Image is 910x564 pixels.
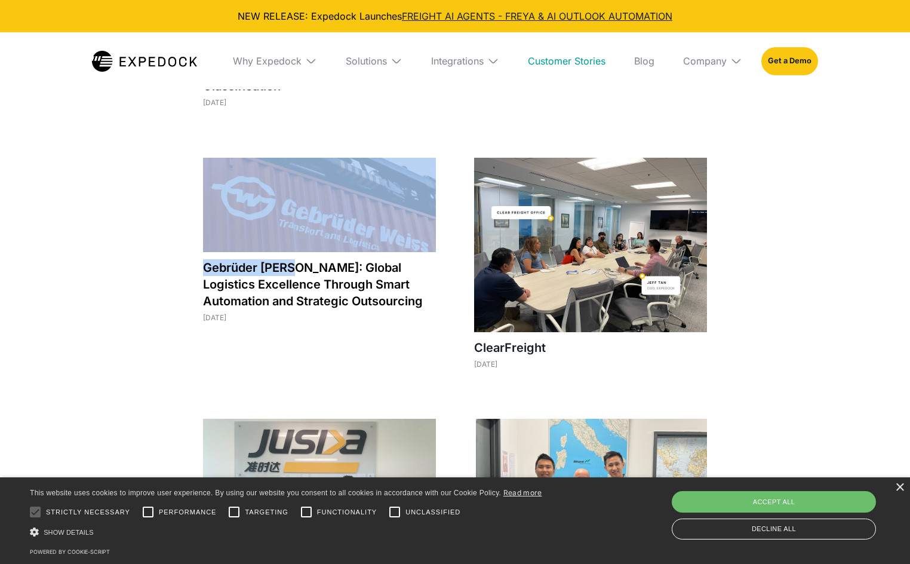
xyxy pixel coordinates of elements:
h1: ClearFreight [474,339,707,356]
a: Get a Demo [761,47,818,75]
a: Read more [503,488,542,497]
div: Company [674,32,752,90]
div: Integrations [431,55,484,67]
div: NEW RELEASE: Expedock Launches [10,10,900,23]
div: Company [683,55,727,67]
a: Powered by cookie-script [30,548,110,555]
div: Accept all [672,491,876,513]
span: Functionality [317,507,377,517]
div: Decline all [672,519,876,540]
a: Gebrüder [PERSON_NAME]: Global Logistics Excellence Through Smart Automation and Strategic Outsou... [203,158,436,334]
a: Customer Stories [518,32,615,90]
div: Why Expedock [223,32,327,90]
h1: Gebrüder [PERSON_NAME]: Global Logistics Excellence Through Smart Automation and Strategic Outsou... [203,259,436,309]
div: [DATE] [474,360,707,369]
a: FREIGHT AI AGENTS - FREYA & AI OUTLOOK AUTOMATION [402,10,672,22]
a: Blog [625,32,664,90]
span: Unclassified [405,507,460,517]
iframe: Chat Widget [711,435,910,564]
div: Show details [30,526,542,538]
div: Solutions [336,32,412,90]
span: This website uses cookies to improve user experience. By using our website you consent to all coo... [30,489,501,497]
div: Why Expedock [233,55,302,67]
div: Integrations [422,32,509,90]
div: Solutions [346,55,387,67]
span: Performance [159,507,217,517]
a: ClearFreight[DATE] [474,158,707,381]
div: [DATE] [203,313,436,322]
span: Strictly necessary [46,507,130,517]
span: Targeting [245,507,288,517]
span: Show details [44,529,94,536]
div: [DATE] [203,98,436,107]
